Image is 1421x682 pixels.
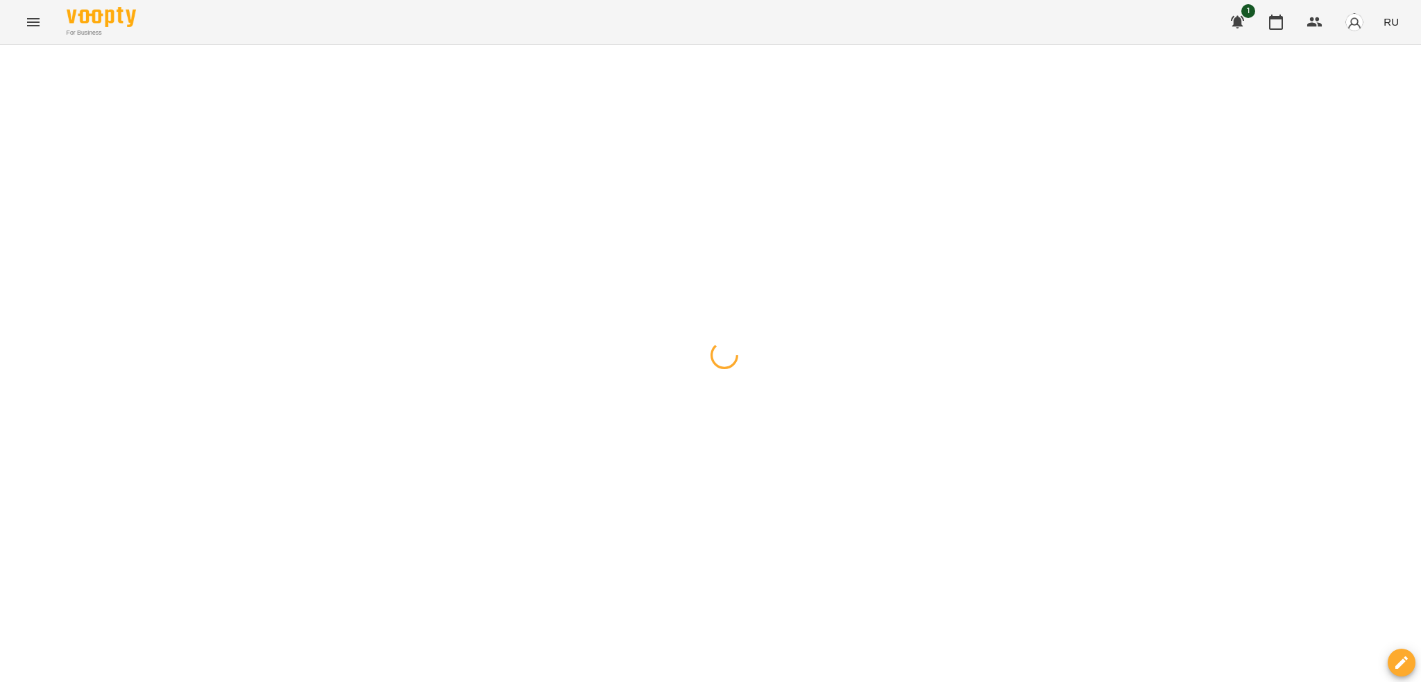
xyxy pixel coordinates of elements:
[1241,4,1255,18] span: 1
[17,6,50,39] button: Menu
[1384,15,1399,29] span: RU
[1345,12,1364,32] img: avatar_s.png
[67,7,136,27] img: Voopty Logo
[1378,9,1404,35] button: RU
[67,28,136,37] span: For Business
